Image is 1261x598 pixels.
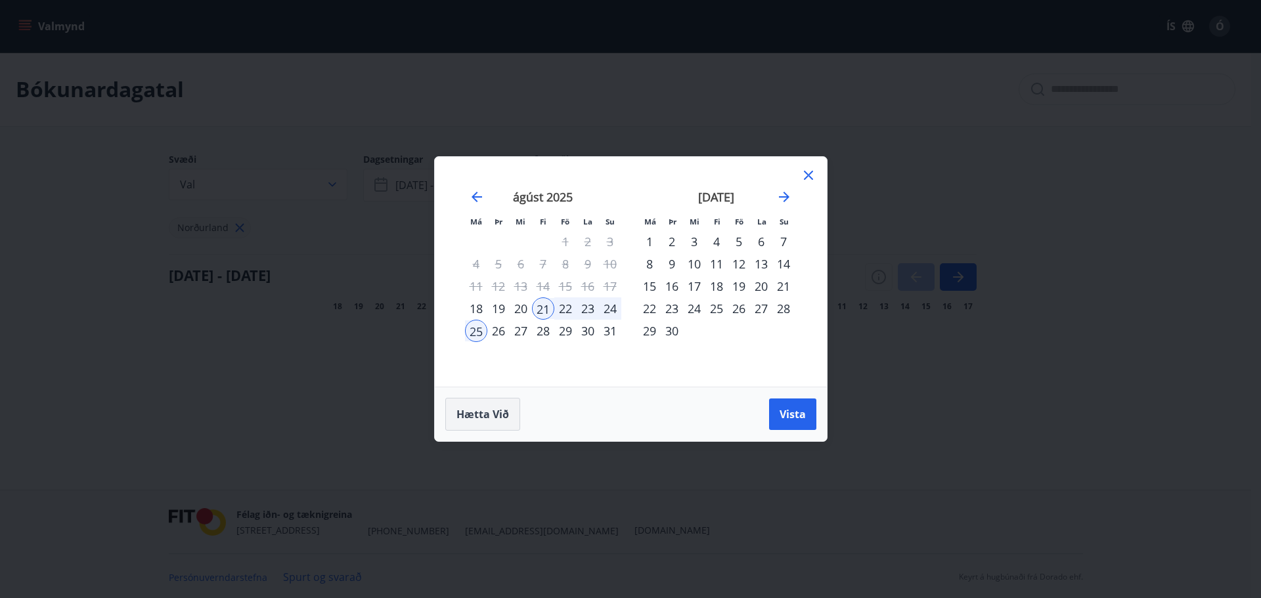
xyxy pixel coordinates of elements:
[465,320,487,342] div: 25
[469,189,485,205] div: Move backward to switch to the previous month.
[728,230,750,253] div: 5
[554,297,577,320] div: 22
[690,217,699,226] small: Mi
[705,297,728,320] div: 25
[577,320,599,342] div: 30
[638,297,661,320] div: 22
[683,230,705,253] td: Choose miðvikudagur, 3. september 2025 as your check-in date. It’s available.
[495,217,502,226] small: Þr
[445,398,520,431] button: Hætta við
[683,297,705,320] td: Choose miðvikudagur, 24. september 2025 as your check-in date. It’s available.
[750,297,772,320] td: Choose laugardagur, 27. september 2025 as your check-in date. It’s available.
[599,253,621,275] td: Not available. sunnudagur, 10. ágúst 2025
[465,253,487,275] td: Not available. mánudagur, 4. ágúst 2025
[638,230,661,253] div: 1
[728,297,750,320] td: Choose föstudagur, 26. september 2025 as your check-in date. It’s available.
[540,217,546,226] small: Fi
[661,230,683,253] div: 2
[772,297,795,320] div: 28
[451,173,811,371] div: Calendar
[776,189,792,205] div: Move forward to switch to the next month.
[772,253,795,275] div: 14
[487,253,510,275] td: Not available. þriðjudagur, 5. ágúst 2025
[554,275,577,297] td: Not available. föstudagur, 15. ágúst 2025
[510,297,532,320] td: Choose miðvikudagur, 20. ágúst 2025 as your check-in date. It’s available.
[606,217,615,226] small: Su
[577,320,599,342] td: Choose laugardagur, 30. ágúst 2025 as your check-in date. It’s available.
[705,297,728,320] td: Choose fimmtudagur, 25. september 2025 as your check-in date. It’s available.
[661,230,683,253] td: Choose þriðjudagur, 2. september 2025 as your check-in date. It’s available.
[705,230,728,253] div: 4
[661,253,683,275] div: 9
[510,297,532,320] div: 20
[750,275,772,297] div: 20
[577,297,599,320] td: Selected. laugardagur, 23. ágúst 2025
[465,275,487,297] td: Not available. mánudagur, 11. ágúst 2025
[661,297,683,320] div: 23
[705,230,728,253] td: Choose fimmtudagur, 4. september 2025 as your check-in date. It’s available.
[577,230,599,253] td: Not available. laugardagur, 2. ágúst 2025
[750,297,772,320] div: 27
[487,320,510,342] td: Choose þriðjudagur, 26. ágúst 2025 as your check-in date. It’s available.
[487,297,510,320] div: 19
[638,275,661,297] div: 15
[470,217,482,226] small: Má
[638,320,661,342] div: 29
[769,398,816,430] button: Vista
[599,320,621,342] div: 31
[599,230,621,253] td: Not available. sunnudagur, 3. ágúst 2025
[728,297,750,320] div: 26
[513,189,573,205] strong: ágúst 2025
[554,253,577,275] td: Not available. föstudagur, 8. ágúst 2025
[705,253,728,275] td: Choose fimmtudagur, 11. september 2025 as your check-in date. It’s available.
[683,230,705,253] div: 3
[644,217,656,226] small: Má
[510,253,532,275] td: Not available. miðvikudagur, 6. ágúst 2025
[750,230,772,253] td: Choose laugardagur, 6. september 2025 as your check-in date. It’s available.
[683,253,705,275] td: Choose miðvikudagur, 10. september 2025 as your check-in date. It’s available.
[750,230,772,253] div: 6
[705,275,728,297] td: Choose fimmtudagur, 18. september 2025 as your check-in date. It’s available.
[750,253,772,275] div: 13
[577,297,599,320] div: 23
[465,297,487,320] div: 18
[728,275,750,297] div: 19
[661,297,683,320] td: Choose þriðjudagur, 23. september 2025 as your check-in date. It’s available.
[705,275,728,297] div: 18
[532,297,554,320] td: Selected as start date. fimmtudagur, 21. ágúst 2025
[780,217,789,226] small: Su
[772,297,795,320] td: Choose sunnudagur, 28. september 2025 as your check-in date. It’s available.
[728,230,750,253] td: Choose föstudagur, 5. september 2025 as your check-in date. It’s available.
[661,253,683,275] td: Choose þriðjudagur, 9. september 2025 as your check-in date. It’s available.
[728,253,750,275] td: Choose föstudagur, 12. september 2025 as your check-in date. It’s available.
[661,320,683,342] div: 30
[577,275,599,297] td: Not available. laugardagur, 16. ágúst 2025
[772,275,795,297] td: Choose sunnudagur, 21. september 2025 as your check-in date. It’s available.
[683,297,705,320] div: 24
[757,217,766,226] small: La
[772,275,795,297] div: 21
[532,297,554,320] div: 21
[510,275,532,297] td: Not available. miðvikudagur, 13. ágúst 2025
[638,253,661,275] td: Choose mánudagur, 8. september 2025 as your check-in date. It’s available.
[487,320,510,342] div: 26
[750,275,772,297] td: Choose laugardagur, 20. september 2025 as your check-in date. It’s available.
[510,320,532,342] div: 27
[780,407,806,421] span: Vista
[728,275,750,297] td: Choose föstudagur, 19. september 2025 as your check-in date. It’s available.
[554,320,577,342] td: Choose föstudagur, 29. ágúst 2025 as your check-in date. It’s available.
[465,320,487,342] td: Selected as end date. mánudagur, 25. ágúst 2025
[772,230,795,253] div: 7
[698,189,734,205] strong: [DATE]
[661,320,683,342] td: Choose þriðjudagur, 30. september 2025 as your check-in date. It’s available.
[456,407,509,421] span: Hætta við
[638,297,661,320] td: Choose mánudagur, 22. september 2025 as your check-in date. It’s available.
[516,217,525,226] small: Mi
[669,217,676,226] small: Þr
[772,230,795,253] td: Choose sunnudagur, 7. september 2025 as your check-in date. It’s available.
[683,275,705,297] td: Choose miðvikudagur, 17. september 2025 as your check-in date. It’s available.
[532,253,554,275] td: Not available. fimmtudagur, 7. ágúst 2025
[561,217,569,226] small: Fö
[638,253,661,275] div: 8
[577,253,599,275] td: Not available. laugardagur, 9. ágúst 2025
